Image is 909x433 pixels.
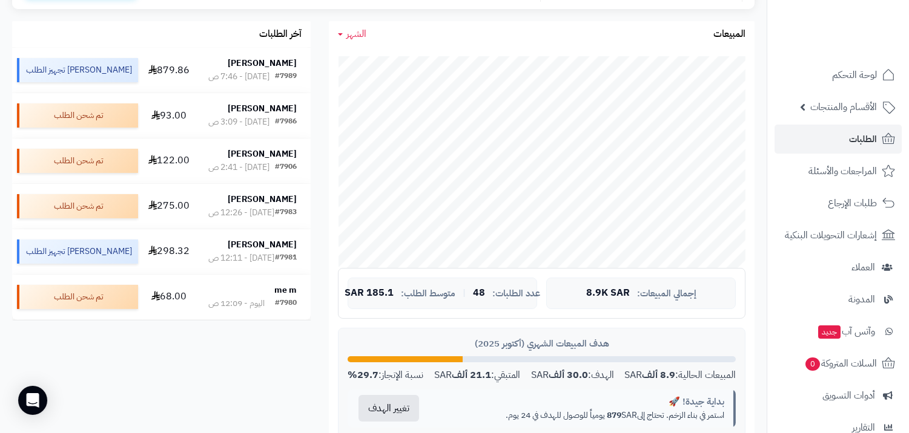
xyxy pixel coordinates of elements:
div: هدف المبيعات الشهري (أكتوبر 2025) [348,337,736,350]
a: أدوات التسويق [775,381,902,410]
span: الشهر [346,27,366,41]
div: [PERSON_NAME] تجهيز الطلب [17,239,138,264]
span: العملاء [851,259,875,276]
div: نسبة الإنجاز: [348,368,423,382]
td: 93.00 [143,93,194,138]
span: 48 [473,288,485,299]
div: تم شحن الطلب [17,194,138,218]
span: 185.1 SAR [345,288,394,299]
span: 8.9K SAR [586,288,630,299]
button: تغيير الهدف [359,395,419,422]
div: #7981 [275,252,297,264]
a: الشهر [338,27,366,41]
div: الهدف: SAR [531,368,614,382]
div: تم شحن الطلب [17,285,138,309]
div: #7986 [275,116,297,128]
span: عدد الطلبات: [492,288,540,299]
strong: 879 [607,409,621,422]
p: استمر في بناء الزخم. تحتاج إلى SAR يومياً للوصول للهدف في 24 يوم. [439,409,724,422]
h3: المبيعات [713,29,745,40]
td: 879.86 [143,48,194,93]
strong: 30.0 ألف [549,368,588,382]
div: #7983 [275,207,297,219]
span: الأقسام والمنتجات [810,99,877,116]
a: المراجعات والأسئلة [775,157,902,186]
div: #7989 [275,71,297,83]
td: 298.32 [143,229,194,274]
span: | [463,288,466,298]
div: المبيعات الحالية: SAR [624,368,736,382]
span: جديد [818,325,841,339]
a: السلات المتروكة0 [775,349,902,378]
div: [DATE] - 12:26 ص [208,207,274,219]
span: السلات المتروكة [804,355,877,372]
td: 68.00 [143,275,194,319]
a: لوحة التحكم [775,60,902,90]
td: 122.00 [143,138,194,183]
img: logo-2.png [827,16,897,42]
strong: me m [274,284,297,296]
span: طلبات الإرجاع [828,195,877,212]
div: بداية جيدة! 🚀 [439,396,724,408]
strong: [PERSON_NAME] [228,148,297,160]
div: تم شحن الطلب [17,149,138,173]
span: إجمالي المبيعات: [637,288,696,299]
a: إشعارات التحويلات البنكية [775,221,902,250]
span: لوحة التحكم [832,67,877,83]
span: وآتس آب [817,323,875,340]
strong: [PERSON_NAME] [228,193,297,206]
a: الطلبات [775,125,902,154]
span: إشعارات التحويلات البنكية [785,227,877,244]
span: المراجعات والأسئلة [808,163,877,180]
span: أدوات التسويق [822,387,875,404]
div: [DATE] - 2:41 ص [208,161,269,174]
div: اليوم - 12:09 ص [208,298,265,310]
strong: [PERSON_NAME] [228,57,297,70]
strong: 29.7% [348,368,378,382]
div: #7980 [275,298,297,310]
div: [DATE] - 7:46 ص [208,71,269,83]
div: تم شحن الطلب [17,103,138,128]
strong: 21.1 ألف [452,368,491,382]
strong: [PERSON_NAME] [228,102,297,115]
strong: 8.9 ألف [642,368,675,382]
a: العملاء [775,253,902,282]
a: المدونة [775,285,902,314]
div: [PERSON_NAME] تجهيز الطلب [17,58,138,82]
h3: آخر الطلبات [259,29,302,40]
div: [DATE] - 12:11 ص [208,252,274,264]
div: #7906 [275,161,297,174]
strong: [PERSON_NAME] [228,238,297,251]
a: طلبات الإرجاع [775,189,902,218]
td: 275.00 [143,184,194,229]
span: الطلبات [849,131,877,148]
span: متوسط الطلب: [401,288,455,299]
span: المدونة [848,291,875,308]
span: 0 [805,357,821,371]
a: وآتس آبجديد [775,317,902,346]
div: [DATE] - 3:09 ص [208,116,269,128]
div: Open Intercom Messenger [18,386,47,415]
div: المتبقي: SAR [434,368,521,382]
